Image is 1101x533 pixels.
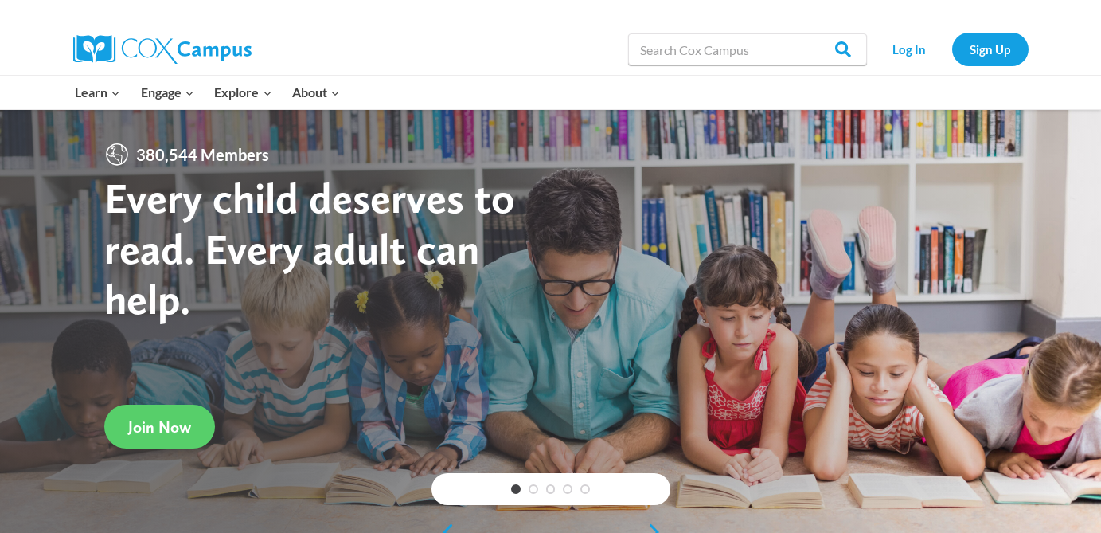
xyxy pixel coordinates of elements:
[104,405,215,449] a: Join Now
[546,484,556,494] a: 3
[73,35,252,64] img: Cox Campus
[214,82,271,103] span: Explore
[130,142,275,167] span: 380,544 Members
[563,484,572,494] a: 4
[875,33,944,65] a: Log In
[141,82,194,103] span: Engage
[75,82,120,103] span: Learn
[292,82,340,103] span: About
[65,76,350,109] nav: Primary Navigation
[529,484,538,494] a: 2
[580,484,590,494] a: 5
[511,484,521,494] a: 1
[952,33,1029,65] a: Sign Up
[104,172,515,324] strong: Every child deserves to read. Every adult can help.
[628,33,867,65] input: Search Cox Campus
[875,33,1029,65] nav: Secondary Navigation
[128,417,191,437] span: Join Now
